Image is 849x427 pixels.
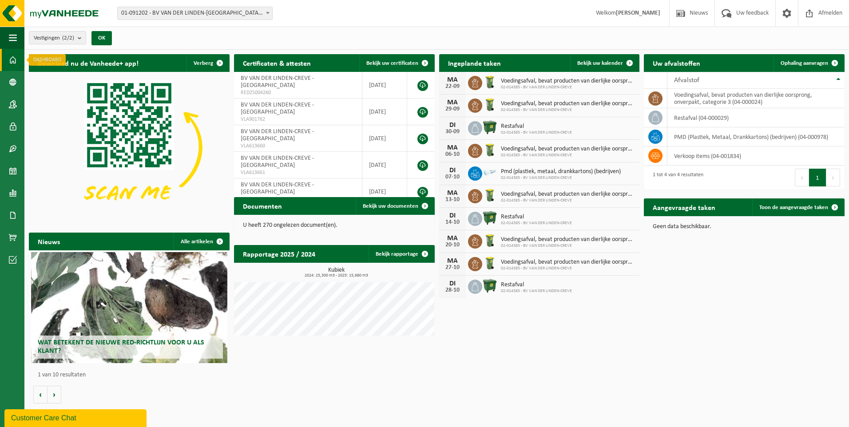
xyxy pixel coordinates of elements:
a: Bekijk uw certificaten [359,54,434,72]
span: Bekijk uw certificaten [366,60,418,66]
strong: [PERSON_NAME] [616,10,660,16]
span: BV VAN DER LINDEN-CREVE - [GEOGRAPHIC_DATA] [241,155,314,169]
td: [DATE] [362,125,407,152]
div: MA [444,76,461,83]
img: WB-1100-HPE-GN-04 [482,120,497,135]
span: BV VAN DER LINDEN-CREVE - [GEOGRAPHIC_DATA] [241,102,314,115]
div: 27-10 [444,265,461,271]
span: 02-014385 - BV VAN DER LINDEN-CREVE [501,153,635,158]
span: Bekijk uw kalender [577,60,623,66]
h2: Documenten [234,197,291,214]
span: 02-014385 - BV VAN DER LINDEN-CREVE [501,85,635,90]
span: BV VAN DER LINDEN-CREVE - [GEOGRAPHIC_DATA] [241,128,314,142]
span: Toon de aangevraagde taken [759,205,828,210]
span: VLA613661 [241,169,355,176]
img: Download de VHEPlus App [29,72,230,222]
div: 29-09 [444,106,461,112]
span: Ophaling aanvragen [781,60,828,66]
div: 30-09 [444,129,461,135]
div: 20-10 [444,242,461,248]
span: 02-014385 - BV VAN DER LINDEN-CREVE [501,221,572,226]
div: MA [444,257,461,265]
span: Restafval [501,123,572,130]
div: DI [444,122,461,129]
span: 02-014385 - BV VAN DER LINDEN-CREVE [501,266,635,271]
span: 01-091202 - BV VAN DER LINDEN-CREVE - WACHTEBEKE [117,7,273,20]
span: Restafval [501,281,572,289]
img: WB-0140-HPE-GN-50 [482,75,497,90]
span: VLA901762 [241,116,355,123]
span: 02-014385 - BV VAN DER LINDEN-CREVE [501,175,621,181]
div: MA [444,144,461,151]
td: [DATE] [362,99,407,125]
span: Pmd (plastiek, metaal, drankkartons) (bedrijven) [501,168,621,175]
button: Next [826,169,840,186]
span: 2024: 25,300 m3 - 2025: 15,680 m3 [238,273,435,278]
h2: Certificaten & attesten [234,54,320,71]
a: Toon de aangevraagde taken [752,198,844,216]
span: Voedingsafval, bevat producten van dierlijke oorsprong, onverpakt, categorie 3 [501,78,635,85]
span: RED25004260 [241,89,355,96]
h3: Kubiek [238,267,435,278]
button: Verberg [186,54,229,72]
td: voedingsafval, bevat producten van dierlijke oorsprong, onverpakt, categorie 3 (04-000024) [667,89,845,108]
img: WB-0140-HPE-GN-50 [482,188,497,203]
span: 02-014385 - BV VAN DER LINDEN-CREVE [501,130,572,135]
div: DI [444,280,461,287]
span: BV VAN DER LINDEN-CREVE - [GEOGRAPHIC_DATA] [241,182,314,195]
a: Ophaling aanvragen [774,54,844,72]
p: 1 van 10 resultaten [38,372,225,378]
img: WB-1100-HPE-GN-04 [482,278,497,293]
span: VLA613660 [241,142,355,150]
img: LP-SK-00120-HPE-11 [482,165,497,180]
div: MA [444,99,461,106]
div: DI [444,167,461,174]
img: WB-0140-HPE-GN-50 [482,142,497,158]
iframe: chat widget [4,407,148,427]
h2: Uw afvalstoffen [644,54,709,71]
img: WB-0140-HPE-GN-50 [482,97,497,112]
button: Vorige [33,386,48,403]
div: 07-10 [444,174,461,180]
div: 14-10 [444,219,461,225]
div: 28-10 [444,287,461,293]
a: Bekijk uw kalender [570,54,639,72]
h2: Download nu de Vanheede+ app! [29,54,147,71]
span: 01-091202 - BV VAN DER LINDEN-CREVE - WACHTEBEKE [118,7,272,20]
div: MA [444,235,461,242]
button: Volgende [48,386,61,403]
count: (2/2) [62,35,74,41]
img: WB-0140-HPE-GN-50 [482,233,497,248]
span: 02-014385 - BV VAN DER LINDEN-CREVE [501,198,635,203]
a: Wat betekent de nieuwe RED-richtlijn voor u als klant? [31,252,228,363]
span: Afvalstof [674,77,699,84]
div: DI [444,212,461,219]
span: Voedingsafval, bevat producten van dierlijke oorsprong, onverpakt, categorie 3 [501,236,635,243]
span: Vestigingen [34,32,74,45]
h2: Ingeplande taken [439,54,510,71]
div: MA [444,190,461,197]
span: Voedingsafval, bevat producten van dierlijke oorsprong, onverpakt, categorie 3 [501,259,635,266]
td: [DATE] [362,72,407,99]
p: Geen data beschikbaar. [653,224,836,230]
button: Vestigingen(2/2) [29,31,86,44]
span: Restafval [501,213,572,221]
span: 02-014385 - BV VAN DER LINDEN-CREVE [501,107,635,113]
div: 1 tot 4 van 4 resultaten [648,168,703,187]
td: PMD (Plastiek, Metaal, Drankkartons) (bedrijven) (04-000978) [667,127,845,146]
h2: Nieuws [29,233,69,250]
td: [DATE] [362,152,407,178]
button: OK [91,31,112,45]
p: U heeft 270 ongelezen document(en). [243,222,426,229]
div: 06-10 [444,151,461,158]
img: WB-0140-HPE-GN-50 [482,256,497,271]
button: 1 [809,169,826,186]
span: BV VAN DER LINDEN-CREVE - [GEOGRAPHIC_DATA] [241,75,314,89]
td: verkoop items (04-001834) [667,146,845,166]
span: Voedingsafval, bevat producten van dierlijke oorsprong, onverpakt, categorie 3 [501,191,635,198]
span: 02-014385 - BV VAN DER LINDEN-CREVE [501,243,635,249]
img: WB-1100-HPE-GN-04 [482,210,497,225]
button: Previous [795,169,809,186]
span: Voedingsafval, bevat producten van dierlijke oorsprong, onverpakt, categorie 3 [501,100,635,107]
